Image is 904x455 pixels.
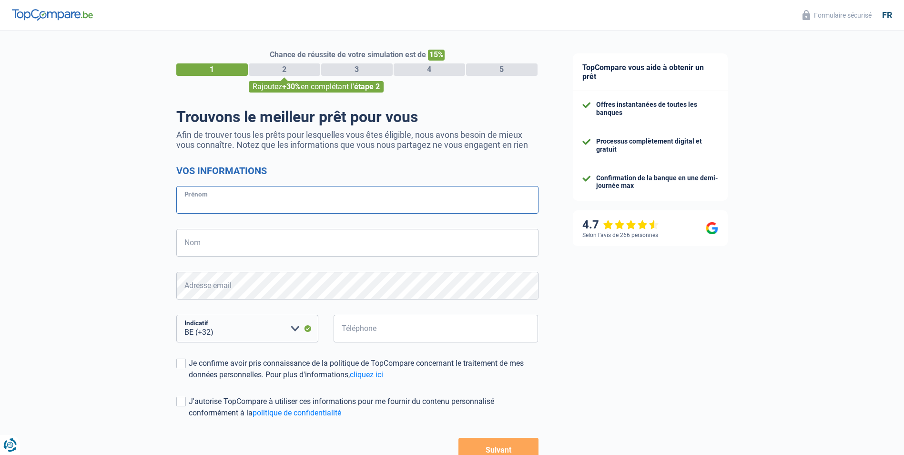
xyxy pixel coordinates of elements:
[176,63,248,76] div: 1
[882,10,892,21] div: fr
[596,137,718,154] div: Processus complètement digital et gratuit
[249,81,384,93] div: Rajoutez en complétant l'
[466,63,538,76] div: 5
[582,232,658,238] div: Selon l’avis de 266 personnes
[270,50,426,59] span: Chance de réussite de votre simulation est de
[596,174,718,190] div: Confirmation de la banque en une demi-journée max
[334,315,538,342] input: 401020304
[189,358,538,381] div: Je confirme avoir pris connaissance de la politique de TopCompare concernant le traitement de mes...
[582,218,659,232] div: 4.7
[573,53,728,91] div: TopCompare vous aide à obtenir un prêt
[797,7,877,23] button: Formulaire sécurisé
[354,82,380,91] span: étape 2
[176,165,538,176] h2: Vos informations
[428,50,445,61] span: 15%
[282,82,301,91] span: +30%
[176,108,538,126] h1: Trouvons le meilleur prêt pour vous
[253,408,341,417] a: politique de confidentialité
[321,63,393,76] div: 3
[596,101,718,117] div: Offres instantanées de toutes les banques
[394,63,465,76] div: 4
[249,63,320,76] div: 2
[350,370,383,379] a: cliquez ici
[189,396,538,419] div: J'autorise TopCompare à utiliser ces informations pour me fournir du contenu personnalisé conform...
[12,9,93,21] img: TopCompare Logo
[176,130,538,150] p: Afin de trouver tous les prêts pour lesquelles vous êtes éligible, nous avons besoin de mieux vou...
